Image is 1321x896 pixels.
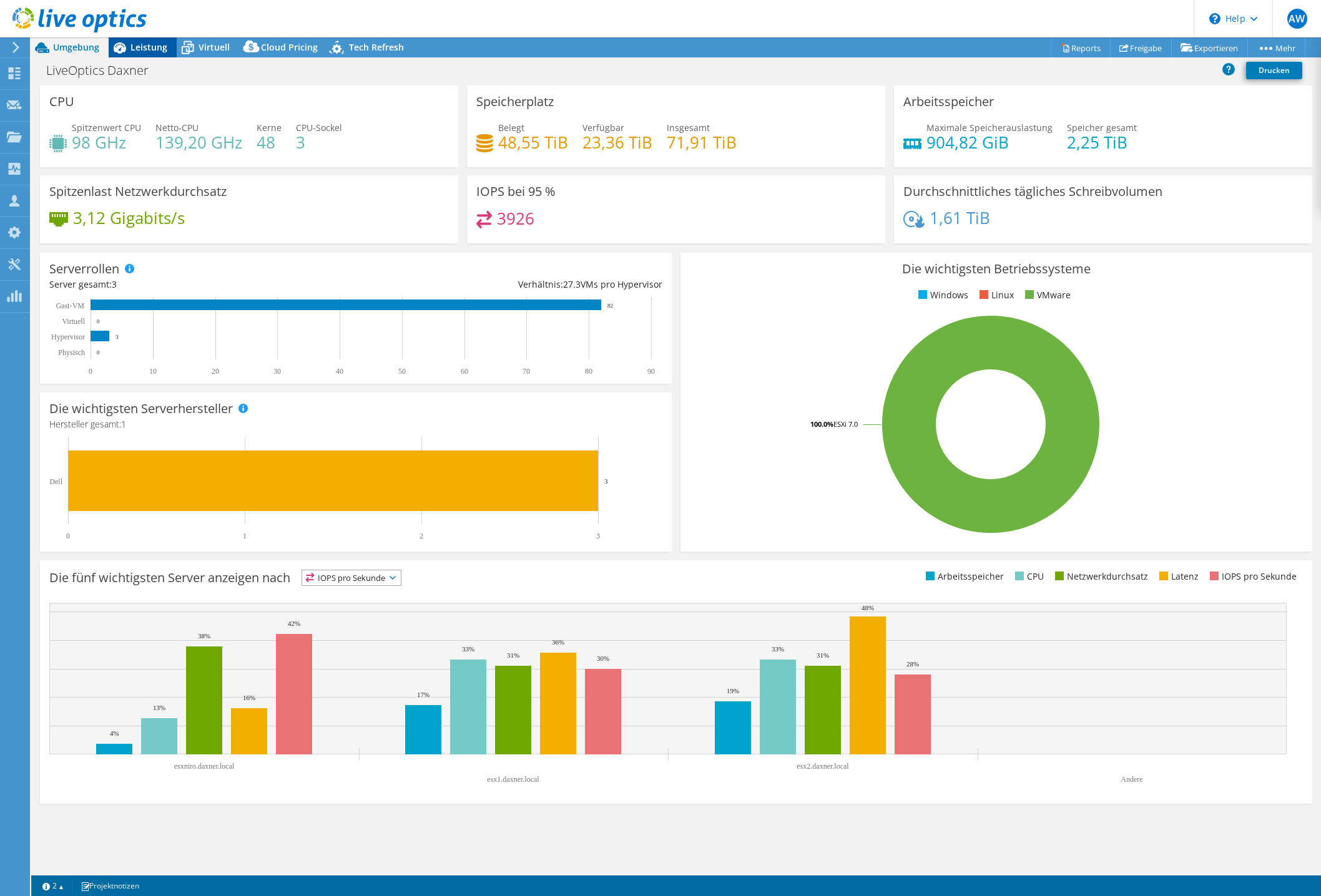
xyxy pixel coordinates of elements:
[49,477,62,486] text: Dell
[582,122,624,134] span: Verfügbar
[498,122,524,134] span: Belegt
[1246,62,1302,79] a: Drucken
[97,349,100,356] text: 0
[1067,135,1137,149] h4: 2,25 TiB
[690,262,1303,276] h3: Die wichtigsten Betriebssysteme
[155,122,199,134] span: Netto-CPU
[49,402,233,416] h3: Die wichtigsten Serverhersteller
[498,135,568,149] h4: 48,55 TiB
[149,367,157,376] text: 10
[398,367,406,376] text: 50
[497,212,534,225] h4: 3926
[296,122,342,134] span: CPU-Sockel
[121,418,126,430] span: 1
[49,417,662,431] h4: Hersteller gesamt:
[174,762,235,771] text: esxniro.daxner.local
[112,278,117,290] span: 3
[1209,13,1220,24] svg: \n
[155,135,242,149] h4: 139,20 GHz
[288,620,300,627] text: 42%
[72,878,148,894] a: Projektnotizen
[62,317,85,326] text: Virtuell
[1171,38,1248,57] a: Exportieren
[336,367,343,376] text: 40
[1287,9,1307,29] span: AW
[34,878,72,894] a: 2
[73,211,185,225] h4: 3,12 Gigabits/s
[903,185,1162,198] h3: Durchschnittliches tägliches Schreibvolumen
[349,41,404,53] span: Tech Refresh
[607,303,613,309] text: 82
[1022,288,1071,302] li: VMware
[72,122,141,134] span: Spitzenwert CPU
[1247,38,1305,57] a: Mehr
[667,135,737,149] h4: 71,91 TiB
[461,367,468,376] text: 60
[487,775,539,784] text: esx1.daxner.local
[1052,570,1148,583] li: Netzwerkdurchsatz
[772,645,784,653] text: 33%
[862,604,874,611] text: 48%
[604,477,608,485] text: 3
[647,367,655,376] text: 90
[199,41,230,53] span: Virtuell
[507,651,519,659] text: 31%
[926,135,1053,149] h4: 904,82 GiB
[66,532,70,540] text: 0
[462,645,474,653] text: 33%
[417,691,430,698] text: 17%
[906,660,919,668] text: 28%
[810,419,833,429] tspan: 100.0%
[817,651,829,659] text: 31%
[198,632,210,640] text: 38%
[49,262,119,276] h3: Serverrollen
[930,211,990,225] h4: 1,61 TiB
[273,367,281,376] text: 30
[257,135,282,149] h4: 48
[243,532,247,540] text: 1
[53,41,99,53] span: Umgebung
[97,318,100,324] text: 0
[110,729,119,737] text: 4%
[582,135,652,149] h4: 23,36 TiB
[1121,775,1142,784] text: Andere
[797,762,849,771] text: esx2.daxner.local
[130,41,167,53] span: Leistung
[115,334,119,340] text: 3
[926,122,1053,134] span: Maximale Speicherauslastung
[49,278,356,291] div: Server gesamt:
[523,367,530,376] text: 70
[356,278,662,291] div: Verhältnis: VMs pro Hypervisor
[58,348,85,357] text: Physisch
[903,95,994,109] h3: Arbeitsspeicher
[49,185,227,198] h3: Spitzenlast Netzwerkdurchsatz
[585,367,592,376] text: 80
[1110,38,1172,57] a: Freigabe
[552,638,564,646] text: 36%
[727,687,739,694] text: 19%
[49,95,74,109] h3: CPU
[976,288,1014,302] li: Linux
[915,288,968,302] li: Windows
[41,64,168,77] h1: LiveOptics Daxner
[257,122,282,134] span: Kerne
[667,122,710,134] span: Insgesamt
[1067,122,1137,134] span: Speicher gesamt
[153,704,165,711] text: 13%
[1012,570,1044,583] li: CPU
[1207,570,1297,583] li: IOPS pro Sekunde
[1051,38,1111,57] a: Reports
[302,570,401,585] span: IOPS pro Sekunde
[261,41,318,53] span: Cloud Pricing
[833,419,858,429] tspan: ESXi 7.0
[923,570,1004,583] li: Arbeitsspeicher
[72,135,141,149] h4: 98 GHz
[563,278,581,290] span: 27.3
[1156,570,1199,583] li: Latenz
[476,95,554,109] h3: Speicherplatz
[212,367,219,376] text: 20
[596,532,600,540] text: 3
[89,367,92,376] text: 0
[597,655,609,662] text: 30%
[243,694,255,701] text: 16%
